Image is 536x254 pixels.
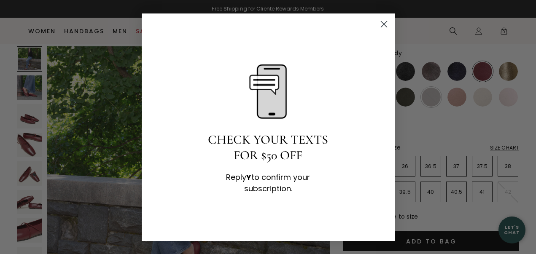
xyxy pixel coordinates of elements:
strong: Y [246,172,251,182]
span: CHECK YOUR TEXTS FOR $50 OFF [208,132,328,163]
span: Reply to confirm your [226,172,310,182]
span: subscription. [244,183,292,194]
button: Close dialog [377,17,391,32]
img: Animation of text message appearing on mobile device [247,60,289,123]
